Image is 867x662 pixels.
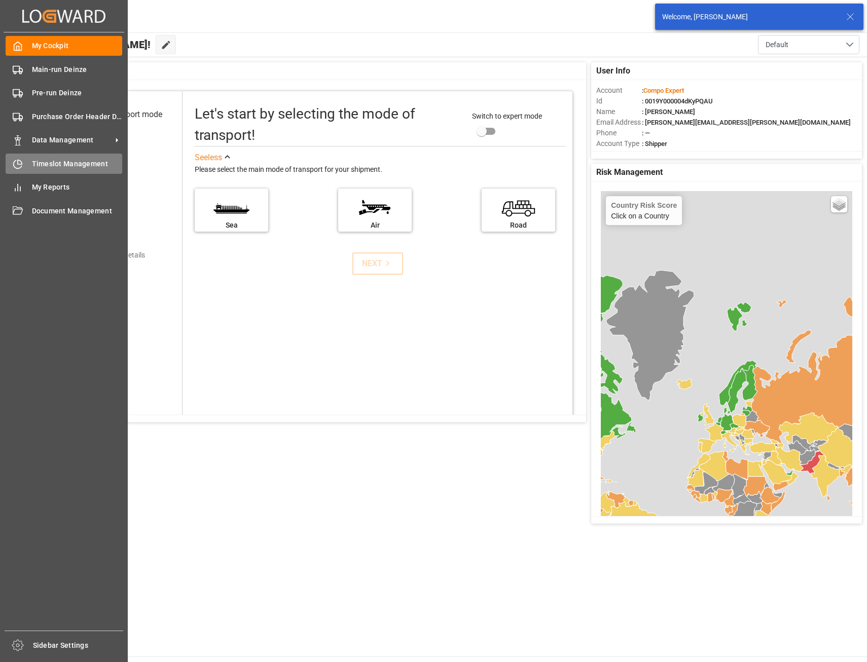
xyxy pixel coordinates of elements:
span: Risk Management [596,166,663,178]
span: Timeslot Management [32,159,123,169]
span: My Reports [32,182,123,193]
h4: Country Risk Score [611,201,677,209]
div: Sea [200,220,263,231]
span: : Shipper [642,140,667,148]
a: Main-run Deinze [6,59,122,79]
div: Welcome, [PERSON_NAME] [662,12,837,22]
span: Id [596,96,642,106]
span: Email Address [596,117,642,128]
a: Timeslot Management [6,154,122,173]
span: Switch to expert mode [472,112,542,120]
div: Select transport mode [84,108,162,121]
span: Name [596,106,642,117]
span: : — [642,129,650,137]
span: Phone [596,128,642,138]
span: Document Management [32,206,123,216]
a: Pre-run Deinze [6,83,122,103]
span: Compo Expert [643,87,684,94]
span: : [PERSON_NAME][EMAIL_ADDRESS][PERSON_NAME][DOMAIN_NAME] [642,119,851,126]
a: Layers [831,196,847,212]
span: User Info [596,65,630,77]
div: Road [487,220,550,231]
div: Click on a Country [611,201,677,220]
span: Main-run Deinze [32,64,123,75]
span: Data Management [32,135,112,145]
span: Purchase Order Header Deinze [32,112,123,122]
button: open menu [758,35,859,54]
div: NEXT [362,258,393,270]
div: Please select the main mode of transport for your shipment. [195,164,565,176]
span: Account [596,85,642,96]
div: Air [343,220,407,231]
div: Let's start by selecting the mode of transport! [195,103,462,146]
a: Purchase Order Header Deinze [6,106,122,126]
span: My Cockpit [32,41,123,51]
button: NEXT [352,252,403,275]
span: : 0019Y000004dKyPQAU [642,97,713,105]
span: Pre-run Deinze [32,88,123,98]
span: Default [766,40,788,50]
span: Sidebar Settings [33,640,124,651]
span: : [642,87,684,94]
span: : [PERSON_NAME] [642,108,695,116]
a: My Cockpit [6,36,122,56]
div: See less [195,152,222,164]
span: Account Type [596,138,642,149]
